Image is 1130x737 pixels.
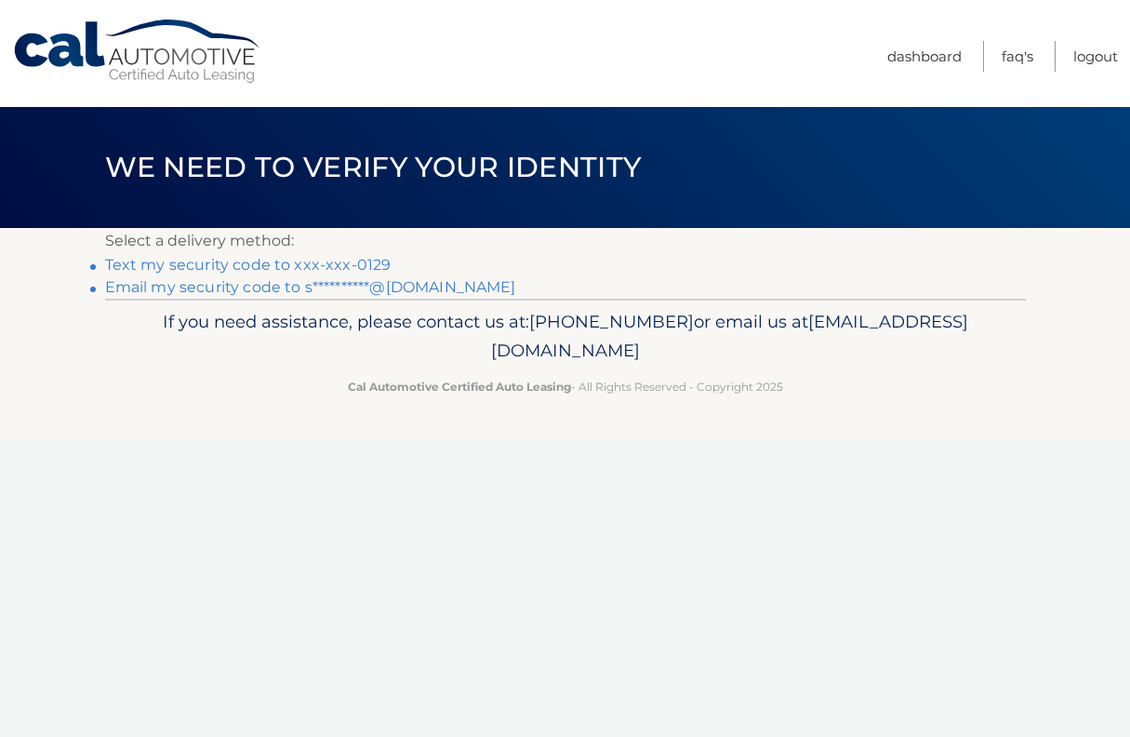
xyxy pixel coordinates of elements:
[529,311,694,332] span: [PHONE_NUMBER]
[117,307,1014,367] p: If you need assistance, please contact us at: or email us at
[1002,41,1033,72] a: FAQ's
[1073,41,1118,72] a: Logout
[105,150,642,184] span: We need to verify your identity
[105,228,1026,254] p: Select a delivery method:
[12,19,263,85] a: Cal Automotive
[348,380,571,394] strong: Cal Automotive Certified Auto Leasing
[105,256,392,274] a: Text my security code to xxx-xxx-0129
[105,278,516,296] a: Email my security code to s**********@[DOMAIN_NAME]
[887,41,962,72] a: Dashboard
[117,377,1014,396] p: - All Rights Reserved - Copyright 2025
